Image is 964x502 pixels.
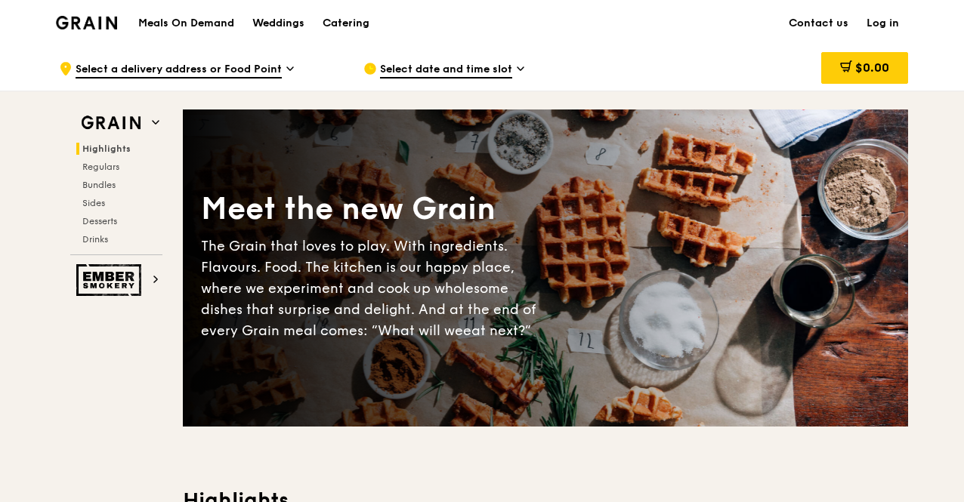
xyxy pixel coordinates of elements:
[82,234,108,245] span: Drinks
[82,216,117,226] span: Desserts
[76,62,282,79] span: Select a delivery address or Food Point
[380,62,512,79] span: Select date and time slot
[252,1,304,46] div: Weddings
[780,1,857,46] a: Contact us
[314,1,378,46] a: Catering
[82,143,131,154] span: Highlights
[138,16,234,31] h1: Meals On Demand
[82,198,105,208] span: Sides
[56,16,117,29] img: Grain
[76,264,146,296] img: Ember Smokery web logo
[82,180,116,190] span: Bundles
[857,1,908,46] a: Log in
[201,236,545,341] div: The Grain that loves to play. With ingredients. Flavours. Food. The kitchen is our happy place, w...
[201,189,545,229] div: Meet the new Grain
[463,322,531,339] span: eat next?”
[76,109,146,137] img: Grain web logo
[855,60,889,75] span: $0.00
[323,1,369,46] div: Catering
[243,1,314,46] a: Weddings
[82,162,119,172] span: Regulars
